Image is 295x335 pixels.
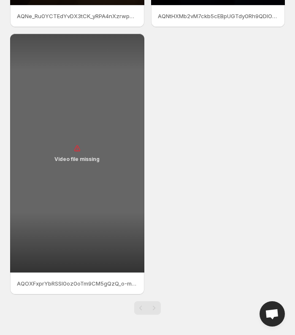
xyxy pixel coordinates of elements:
[158,12,279,20] p: AQNtHXMb2vM7ckb5cEBpUGTdy0Rh9QDlOKSVKbrvc4iVwD3u3aWXwYqU4n8td8jp2R_OTMHwLpkXCjmANjOz6k6RZCaSGPYtj...
[134,301,161,315] nav: Pagination
[17,12,138,20] p: AQNe_Ru0YCTEdYvDX3tCK_yRPA4nXzrwp64TTTRV-HLEdgJByh5LbporaTLewlvLwktp5y71E5R1SQ9DKg-OLZu3UqXbD9VKD...
[54,156,100,163] p: Video file missing
[17,279,138,288] p: AQOXFxprYbRSSl0oz0oTm9CM5gQzQ_o-mvBUezjM9W1sRBG8S_91RgAdjhHKtGi68tc6zyqXGQ14f-YPr1GIqIz9n0YiMb22G...
[260,301,285,327] div: Open chat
